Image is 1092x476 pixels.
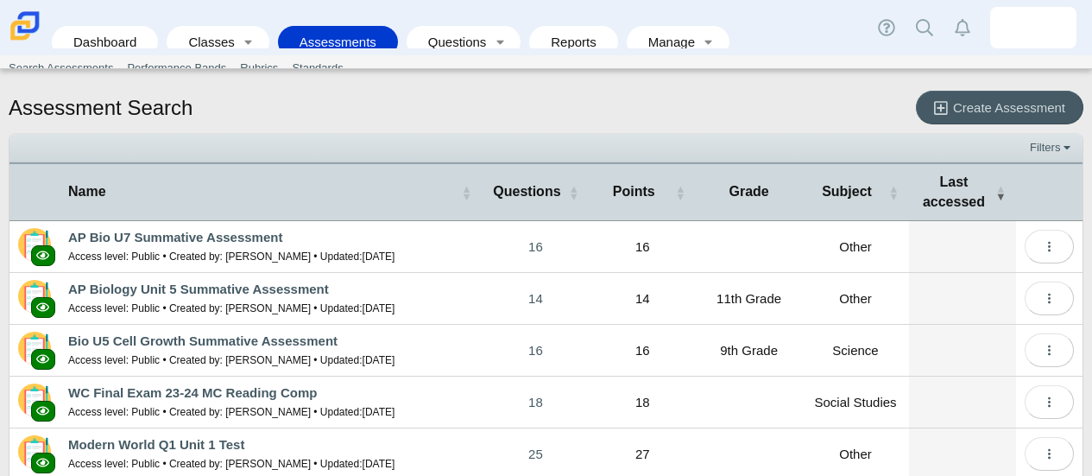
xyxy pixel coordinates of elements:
a: trevor.bodart.dSae1s [990,7,1076,48]
time: Dec 10, 2023 at 6:36 PM [363,302,395,314]
img: Carmen School of Science & Technology [7,8,43,44]
a: Create Assessment [916,91,1083,124]
a: 18 [482,377,589,428]
a: Assessments [287,26,389,58]
a: AP Biology Unit 5 Summative Assessment [68,282,329,296]
a: AP Bio U7 Summative Assessment [68,230,282,244]
time: Feb 14, 2024 at 1:05 PM [363,458,395,470]
td: Other [802,221,909,273]
a: Toggle expanded [697,26,721,58]
small: Access level: Public • Created by: [PERSON_NAME] • Updated: [68,354,395,366]
span: Questions : Activate to sort [569,164,579,220]
img: type-scannable.svg [18,384,51,416]
a: Toggle expanded [488,26,512,58]
a: Performance Bands [120,55,233,81]
a: Filters [1026,139,1078,156]
a: Modern World Q1 Unit 1 Test [68,437,244,452]
button: More options [1025,282,1074,315]
span: Create Assessment [953,100,1065,115]
span: Points [613,184,655,199]
small: Access level: Public • Created by: [PERSON_NAME] • Updated: [68,251,395,263]
a: Rubrics [233,55,285,81]
small: Access level: Public • Created by: [PERSON_NAME] • Updated: [68,406,395,418]
span: Name : Activate to sort [461,164,471,220]
small: Access level: Public • Created by: [PERSON_NAME] • Updated: [68,458,395,470]
td: 9th Grade [696,325,802,377]
a: Search Assessments [2,55,120,81]
a: WC Final Exam 23-24 MC Reading Comp [68,385,317,400]
td: 11th Grade [696,273,802,325]
img: type-scannable.svg [18,332,51,365]
span: Last accessed : Activate to remove sorting [995,164,1006,220]
button: More options [1025,333,1074,367]
a: 16 [482,221,589,272]
a: Bio U5 Cell Growth Summative Assessment [68,333,338,348]
h1: Assessment Search [9,93,193,123]
button: More options [1025,385,1074,419]
a: Alerts [944,9,982,47]
a: Classes [175,26,236,58]
img: type-scannable.svg [18,228,51,261]
a: Dashboard [60,26,149,58]
span: Subject : Activate to sort [888,164,899,220]
small: Access level: Public • Created by: [PERSON_NAME] • Updated: [68,302,395,314]
a: Manage [635,26,697,58]
a: Carmen School of Science & Technology [7,32,43,47]
a: Standards [285,55,350,81]
button: More options [1025,437,1074,471]
button: More options [1025,230,1074,263]
span: Questions [493,184,560,199]
td: 16 [590,221,697,273]
img: trevor.bodart.dSae1s [1019,14,1047,41]
td: Science [802,325,909,377]
time: Feb 14, 2024 at 1:58 PM [363,251,395,263]
img: type-scannable.svg [18,435,51,468]
a: Toggle expanded [237,26,261,58]
td: 18 [590,377,697,428]
span: Grade [729,184,769,199]
a: 14 [482,273,589,324]
img: type-scannable.svg [18,280,51,313]
td: Other [802,273,909,325]
time: Jan 9, 2024 at 8:49 AM [363,354,395,366]
span: Last accessed [923,175,985,208]
a: Questions [415,26,488,58]
span: Name [68,184,106,199]
a: Reports [538,26,609,58]
time: Jan 17, 2024 at 3:24 PM [363,406,395,418]
td: Social Studies [802,377,909,428]
span: Subject [822,184,872,199]
a: 16 [482,325,589,376]
td: 14 [590,273,697,325]
span: Points : Activate to sort [675,164,685,220]
td: 16 [590,325,697,377]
